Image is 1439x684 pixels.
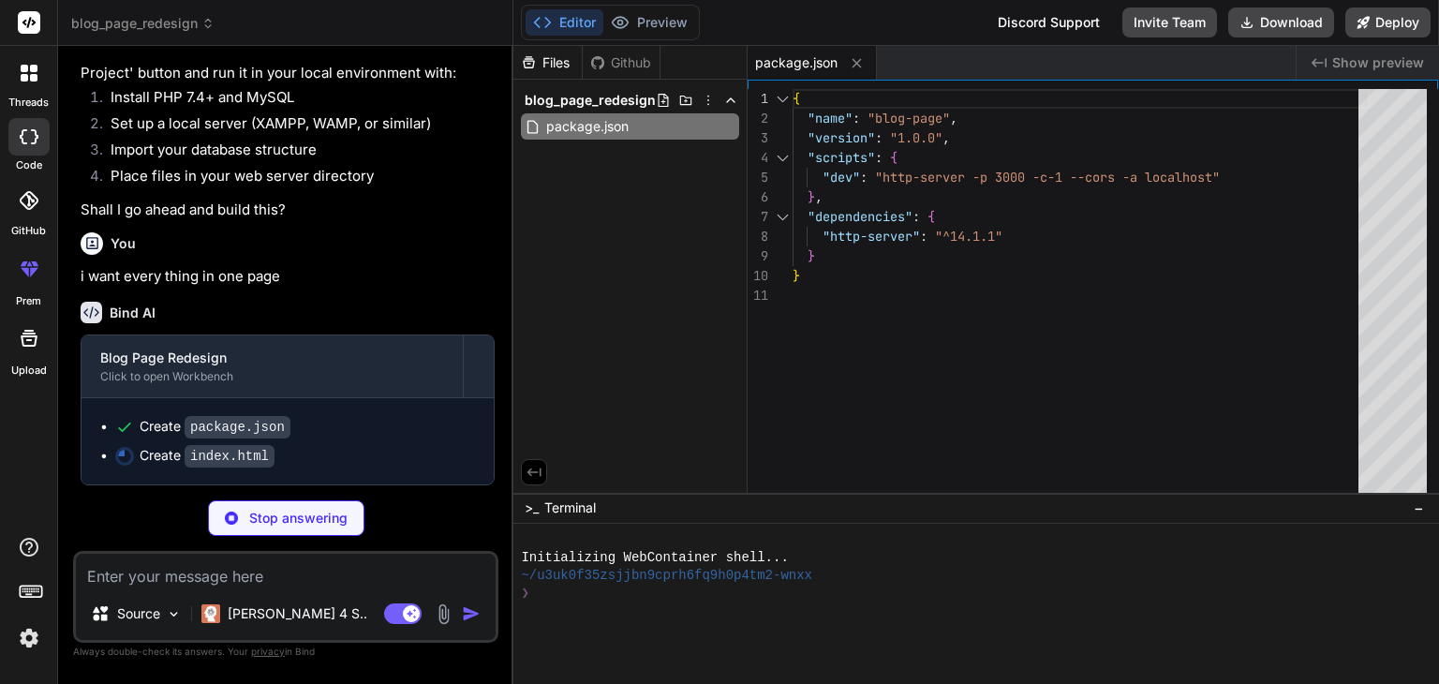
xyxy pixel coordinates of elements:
div: Files [513,53,582,72]
div: Click to open Workbench [100,369,444,384]
li: Import your database structure [96,140,495,166]
p: [PERSON_NAME] 4 S.. [228,604,367,623]
div: 3 [748,128,768,148]
span: "1.0.0" [890,129,942,146]
code: package.json [185,416,290,439]
span: package.json [755,53,838,72]
button: Deploy [1345,7,1431,37]
button: Download [1228,7,1334,37]
span: "http-server" [823,228,920,245]
div: 8 [748,227,768,246]
li: Place files in your web server directory [96,166,495,192]
div: Click to collapse the range. [770,148,794,168]
span: ~/u3uk0f35zsjjbn9cprh6fq9h0p4tm2-wnxx [521,567,812,585]
img: Claude 4 Sonnet [201,604,220,623]
div: 4 [748,148,768,168]
div: Create [140,417,290,437]
span: − [1414,498,1424,517]
label: threads [8,95,49,111]
button: Editor [526,9,603,36]
p: Stop answering [249,509,348,528]
img: icon [462,604,481,623]
div: 6 [748,187,768,207]
button: Preview [603,9,695,36]
span: { [890,149,898,166]
span: , [815,188,823,205]
div: Blog Page Redesign [100,349,444,367]
span: "name" [808,110,853,126]
h6: Bind AI [110,304,156,322]
label: code [16,157,42,173]
div: Click to collapse the range. [770,207,794,227]
span: } [808,188,815,205]
div: 7 [748,207,768,227]
span: : [920,228,927,245]
button: − [1410,493,1428,523]
div: 11 [748,286,768,305]
span: , [942,129,950,146]
span: : [912,208,920,225]
img: attachment [433,603,454,625]
span: } [793,267,800,284]
span: "version" [808,129,875,146]
label: Upload [11,363,47,379]
span: "blog-page" [868,110,950,126]
span: "dependencies" [808,208,912,225]
span: >_ [525,498,539,517]
span: Terminal [544,498,596,517]
div: 10 [748,266,768,286]
div: 5 [748,168,768,187]
span: { [793,90,800,107]
li: Install PHP 7.4+ and MySQL [96,87,495,113]
div: Discord Support [987,7,1111,37]
span: : [875,149,883,166]
span: "^14.1.1" [935,228,1002,245]
li: Set up a local server (XAMPP, WAMP, or similar) [96,113,495,140]
span: : [860,169,868,186]
p: Source [117,604,160,623]
p: You can download the complete project using the 'Download Project' button and run it in your loca... [81,41,495,83]
div: 2 [748,109,768,128]
span: "dev" [823,169,860,186]
span: privacy [251,646,285,657]
span: ❯ [521,585,530,602]
div: 9 [748,246,768,266]
span: package.json [544,115,630,138]
img: Pick Models [166,606,182,622]
label: prem [16,293,41,309]
span: , [950,110,957,126]
button: Blog Page RedesignClick to open Workbench [82,335,463,397]
p: i want every thing in one page [81,266,495,288]
span: blog_page_redesign [71,14,215,33]
button: Invite Team [1122,7,1217,37]
p: Shall I go ahead and build this? [81,200,495,221]
span: } [808,247,815,264]
div: Create [140,446,274,466]
h6: You [111,234,136,253]
span: "http-server -p 3000 -c-1 --cors -a localhost" [875,169,1220,186]
div: 1 [748,89,768,109]
p: Always double-check its answers. Your in Bind [73,643,498,661]
div: Click to collapse the range. [770,89,794,109]
span: "scripts" [808,149,875,166]
span: Show preview [1332,53,1424,72]
span: { [927,208,935,225]
div: Github [583,53,660,72]
span: : [853,110,860,126]
span: Initializing WebContainer shell... [521,549,788,567]
label: GitHub [11,223,46,239]
code: index.html [185,445,274,468]
span: blog_page_redesign [525,91,656,110]
span: : [875,129,883,146]
img: settings [13,622,45,654]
